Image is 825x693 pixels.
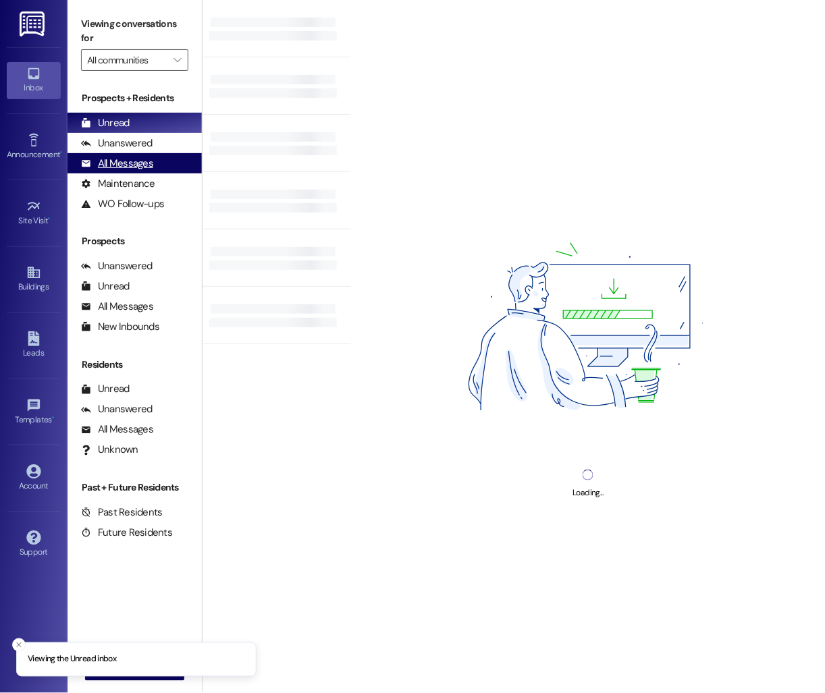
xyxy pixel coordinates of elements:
div: Past Residents [81,505,163,520]
p: Viewing the Unread inbox [28,654,116,666]
a: Site Visit • [7,195,61,231]
div: Unknown [81,443,138,457]
div: Past + Future Residents [68,480,202,495]
div: New Inbounds [81,320,159,334]
a: Inbox [7,62,61,99]
div: Unanswered [81,402,153,416]
div: All Messages [81,300,153,314]
a: Templates • [7,394,61,431]
div: All Messages [81,422,153,437]
a: Account [7,460,61,497]
div: Prospects + Residents [68,91,202,105]
div: All Messages [81,157,153,171]
label: Viewing conversations for [81,13,188,49]
span: • [52,413,54,422]
a: Buildings [7,261,61,298]
div: Loading... [573,486,603,500]
i:  [174,55,181,65]
div: Prospects [68,234,202,248]
div: Unread [81,382,130,396]
div: Unread [81,279,130,294]
div: Residents [68,358,202,372]
div: Future Residents [81,526,172,540]
a: Leads [7,327,61,364]
span: • [49,214,51,223]
button: Close toast [12,638,26,652]
input: All communities [87,49,167,71]
a: Support [7,526,61,563]
div: WO Follow-ups [81,197,164,211]
div: Unanswered [81,136,153,150]
div: Unanswered [81,259,153,273]
img: ResiDesk Logo [20,11,47,36]
div: Maintenance [81,177,155,191]
span: • [60,148,62,157]
div: Unread [81,116,130,130]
